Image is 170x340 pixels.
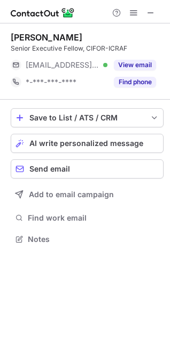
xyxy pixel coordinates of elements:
button: Notes [11,232,164,247]
button: Reveal Button [114,77,156,87]
button: Find work email [11,211,164,225]
span: Find work email [28,213,159,223]
span: AI write personalized message [29,139,143,148]
button: Reveal Button [114,60,156,70]
button: Add to email campaign [11,185,164,204]
button: Send email [11,159,164,179]
div: Save to List / ATS / CRM [29,114,145,122]
span: Notes [28,234,159,244]
span: [EMAIL_ADDRESS][DOMAIN_NAME] [26,60,99,70]
span: Add to email campaign [29,190,114,199]
button: save-profile-one-click [11,108,164,127]
img: ContactOut v5.3.10 [11,6,75,19]
div: Senior Executive Fellow, CIFOR-ICRAF [11,44,164,53]
span: Send email [29,165,70,173]
div: [PERSON_NAME] [11,32,82,43]
button: AI write personalized message [11,134,164,153]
